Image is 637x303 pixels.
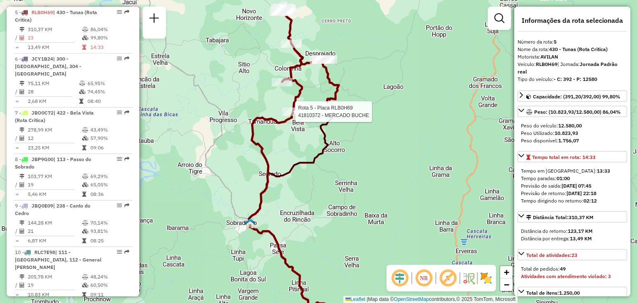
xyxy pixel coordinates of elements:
td: / [15,281,19,289]
span: Ocultar deslocamento [390,268,410,288]
div: Tempo dirigindo no retorno: [521,197,624,205]
em: Opções [117,10,122,15]
td: = [15,190,19,198]
i: Total de Atividades [19,182,24,187]
i: Distância Total [19,220,24,225]
span: Peso: (10.823,93/12.580,00) 86,04% [534,109,621,115]
div: Distância do retorno: [521,227,624,235]
div: Tempo em [GEOGRAPHIC_DATA]: [521,167,624,175]
a: Zoom out [500,279,513,291]
td: 65,05% [90,181,129,189]
td: 12 [27,134,82,142]
div: Nome da rota: [518,46,627,53]
i: Tempo total em rota [82,238,86,243]
td: 08:36 [90,190,129,198]
a: Total de itens:1.250,00 [518,287,627,298]
div: Distância Total: [526,214,593,221]
span: JBP9G00 [32,156,53,162]
td: 48,24% [90,273,129,281]
em: Rota exportada [124,110,129,115]
div: Previsão de retorno: [521,190,624,197]
td: 75,11 KM [27,79,79,88]
span: 310,37 KM [569,214,593,220]
em: Opções [117,56,122,61]
em: Opções [117,203,122,208]
em: Opções [117,156,122,161]
i: % de utilização da cubagem [79,89,85,94]
td: 205,78 KM [27,273,82,281]
td: 09:11 [90,291,129,299]
a: Nova sessão e pesquisa [146,10,163,29]
em: Opções [117,249,122,254]
span: Peso do veículo: [521,122,582,129]
strong: 5 [554,39,557,45]
td: 21 [27,227,82,235]
div: Total de atividades:23 [518,262,627,283]
td: / [15,34,19,42]
td: / [15,88,19,96]
a: Capacidade: (391,20/392,00) 99,80% [518,90,627,102]
div: Tempo total em rota: 14:33 [518,164,627,208]
div: Distância por entrega: [521,235,624,242]
img: Sobradinho [245,218,255,229]
em: Rota exportada [124,156,129,161]
div: Previsão de saída: [521,182,624,190]
a: Distância Total:310,37 KM [518,211,627,222]
td: 310,37 KM [27,25,82,34]
td: 86,04% [90,25,129,34]
span: 10 - [15,249,102,270]
i: Distância Total [19,27,24,32]
td: 13,49 KM [27,43,82,51]
a: Peso: (10.823,93/12.580,00) 86,04% [518,106,627,117]
i: Distância Total [19,174,24,179]
span: Total de atividades: [526,252,577,258]
td: 43,49% [90,126,129,134]
td: = [15,291,19,299]
strong: 13,49 KM [570,235,592,242]
span: 8 - [15,156,91,170]
span: | 430 - Tunas (Rota Critica) [15,9,97,23]
td: / [15,181,19,189]
span: − [504,279,509,290]
div: Distância Total:310,37 KM [518,224,627,246]
em: Rota exportada [124,249,129,254]
strong: 1.250,00 [559,290,580,296]
a: OpenStreetMap [394,296,429,302]
td: 10,83 KM [27,291,82,299]
td: = [15,97,19,105]
i: Total de Atividades [19,283,24,288]
strong: Atividades com atendimento violado: 3 [521,273,611,279]
strong: 02:12 [584,198,597,204]
td: 57,90% [90,134,129,142]
i: % de utilização da cubagem [82,35,88,40]
div: Total de pedidos: [521,265,624,273]
td: 14:33 [90,43,129,51]
span: JCY1B24 [32,56,53,62]
a: Zoom in [500,266,513,279]
span: | 300 - [GEOGRAPHIC_DATA], 304 - [GEOGRAPHIC_DATA] [15,56,81,77]
td: 60,50% [90,281,129,289]
i: % de utilização da cubagem [82,136,88,141]
span: Capacidade: (391,20/392,00) 99,80% [533,93,620,100]
i: % de utilização do peso [82,127,88,132]
td: 23 [27,34,82,42]
td: 74,45% [87,88,129,96]
em: Rota exportada [124,203,129,208]
td: 144,28 KM [27,219,82,227]
a: Total de atividades:23 [518,249,627,260]
span: 5 - [15,9,97,23]
td: = [15,237,19,245]
td: 2,68 KM [27,97,79,105]
span: | 422 - Bela Vista (Rota Critica) [15,110,94,123]
i: % de utilização da cubagem [82,283,88,288]
i: Tempo total em rota [79,99,83,104]
td: 23,25 KM [27,144,82,152]
div: Map data © contributors,© 2025 TomTom, Microsoft [343,296,518,303]
i: Tempo total em rota [82,45,86,50]
div: Número da rota: [518,38,627,46]
td: 69,29% [90,172,129,181]
td: 103,77 KM [27,172,82,181]
i: % de utilização do peso [82,174,88,179]
td: / [15,227,19,235]
strong: AVILAN [540,54,558,60]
